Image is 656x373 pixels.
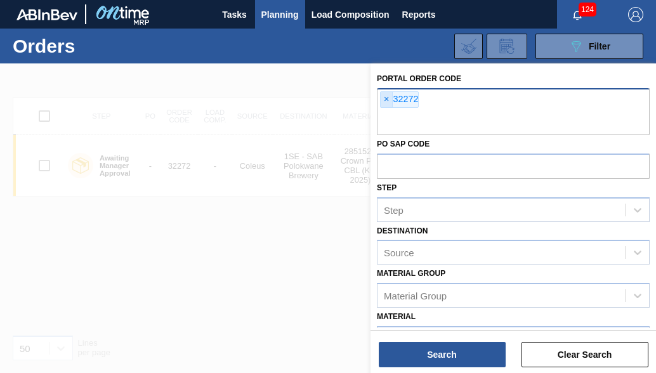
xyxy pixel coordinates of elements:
[381,92,393,107] span: ×
[377,140,430,148] label: PO SAP Code
[377,226,428,235] label: Destination
[261,7,299,22] span: Planning
[377,183,397,192] label: Step
[13,39,179,53] h1: Orders
[312,7,390,22] span: Load Composition
[384,247,414,258] div: Source
[377,74,461,83] label: Portal Order Code
[454,34,483,59] div: Import Order Negotiation
[377,312,416,321] label: Material
[377,269,445,278] label: Material Group
[535,34,643,59] button: Filter
[384,204,403,215] div: Step
[628,7,643,22] img: Logout
[380,91,419,108] div: 32272
[589,41,610,51] span: Filter
[487,34,527,59] div: Order Review Request
[579,3,596,16] span: 124
[384,291,447,301] div: Material Group
[557,6,598,23] button: Notifications
[221,7,249,22] span: Tasks
[16,9,77,20] img: TNhmsLtSVTkK8tSr43FrP2fwEKptu5GPRR3wAAAABJRU5ErkJggg==
[402,7,436,22] span: Reports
